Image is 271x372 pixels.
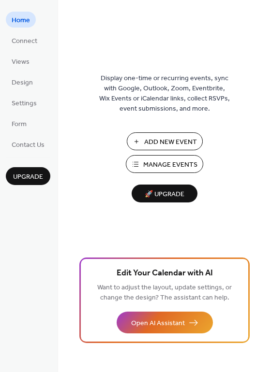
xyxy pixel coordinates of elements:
[144,137,197,147] span: Add New Event
[6,136,50,152] a: Contact Us
[12,57,30,67] span: Views
[13,172,43,182] span: Upgrade
[12,36,37,46] span: Connect
[127,132,203,150] button: Add New Event
[117,267,213,280] span: Edit Your Calendar with AI
[126,155,203,173] button: Manage Events
[6,95,43,111] a: Settings
[6,167,50,185] button: Upgrade
[6,74,39,90] a: Design
[132,185,197,202] button: 🚀 Upgrade
[97,281,232,304] span: Want to adjust the layout, update settings, or change the design? The assistant can help.
[12,119,27,129] span: Form
[6,115,32,131] a: Form
[99,73,230,114] span: Display one-time or recurring events, sync with Google, Outlook, Zoom, Eventbrite, Wix Events or ...
[12,15,30,26] span: Home
[117,312,213,333] button: Open AI Assistant
[6,32,43,48] a: Connect
[143,160,197,170] span: Manage Events
[131,318,185,329] span: Open AI Assistant
[12,140,45,150] span: Contact Us
[137,188,192,201] span: 🚀 Upgrade
[12,78,33,88] span: Design
[12,99,37,109] span: Settings
[6,53,35,69] a: Views
[6,12,36,28] a: Home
